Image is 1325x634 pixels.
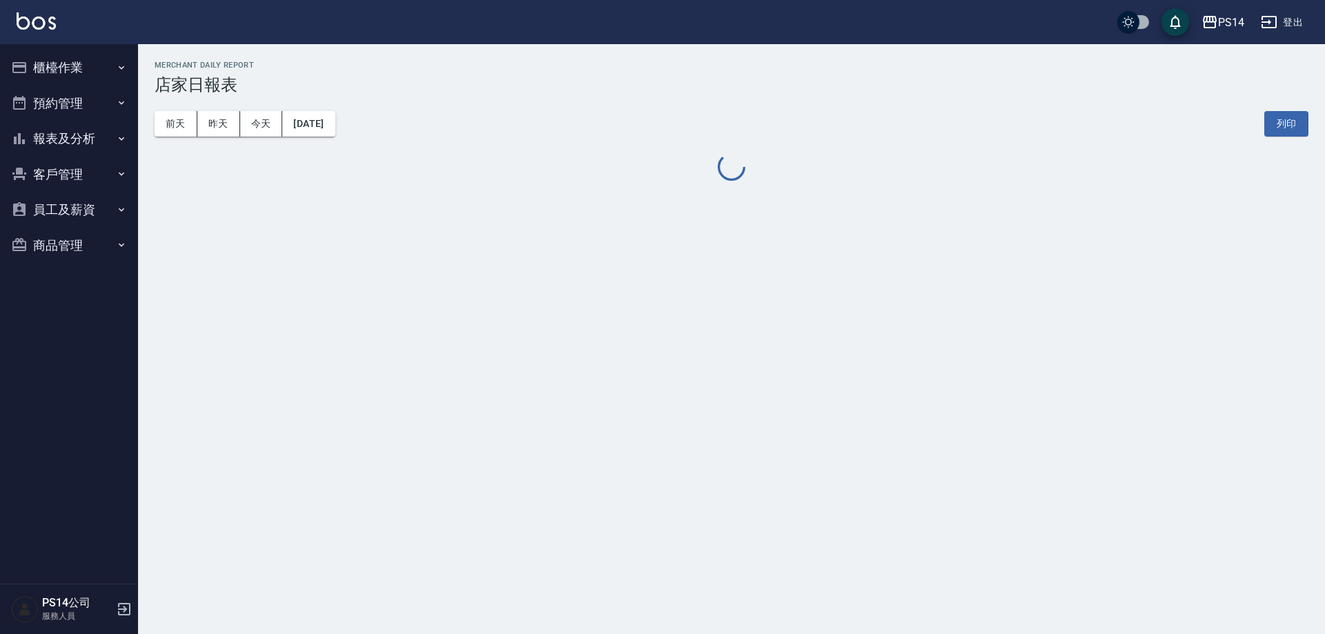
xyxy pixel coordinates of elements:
[240,111,283,137] button: 今天
[1161,8,1189,36] button: save
[6,192,132,228] button: 員工及薪資
[155,111,197,137] button: 前天
[42,610,112,622] p: 服務人員
[11,595,39,623] img: Person
[155,61,1308,70] h2: Merchant Daily Report
[1264,111,1308,137] button: 列印
[6,50,132,86] button: 櫃檯作業
[6,86,132,121] button: 預約管理
[1196,8,1250,37] button: PS14
[282,111,335,137] button: [DATE]
[6,228,132,264] button: 商品管理
[1218,14,1244,31] div: PS14
[6,157,132,192] button: 客戶管理
[155,75,1308,95] h3: 店家日報表
[1255,10,1308,35] button: 登出
[17,12,56,30] img: Logo
[42,596,112,610] h5: PS14公司
[6,121,132,157] button: 報表及分析
[197,111,240,137] button: 昨天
